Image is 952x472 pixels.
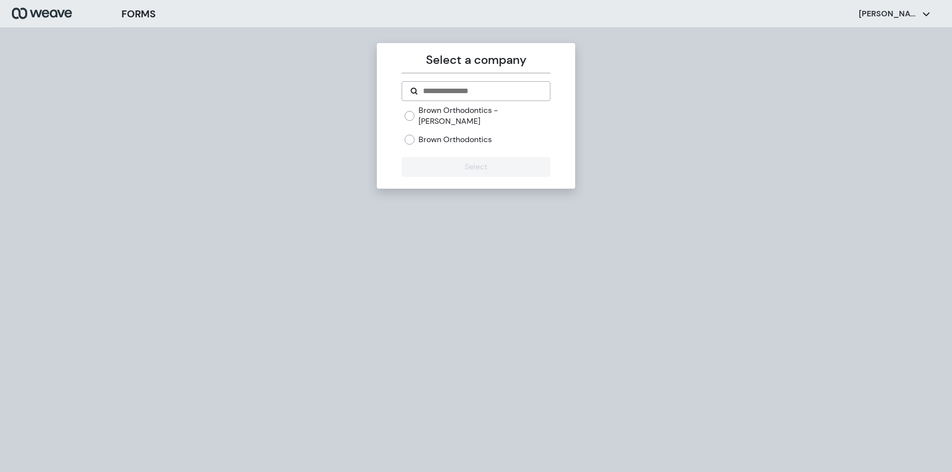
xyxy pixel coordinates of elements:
p: Select a company [402,51,550,69]
label: Brown Orthodontics [418,134,492,145]
button: Select [402,157,550,177]
input: Search [422,85,541,97]
label: Brown Orthodontics - [PERSON_NAME] [418,105,550,126]
p: [PERSON_NAME] [859,8,918,19]
h3: FORMS [121,6,156,21]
